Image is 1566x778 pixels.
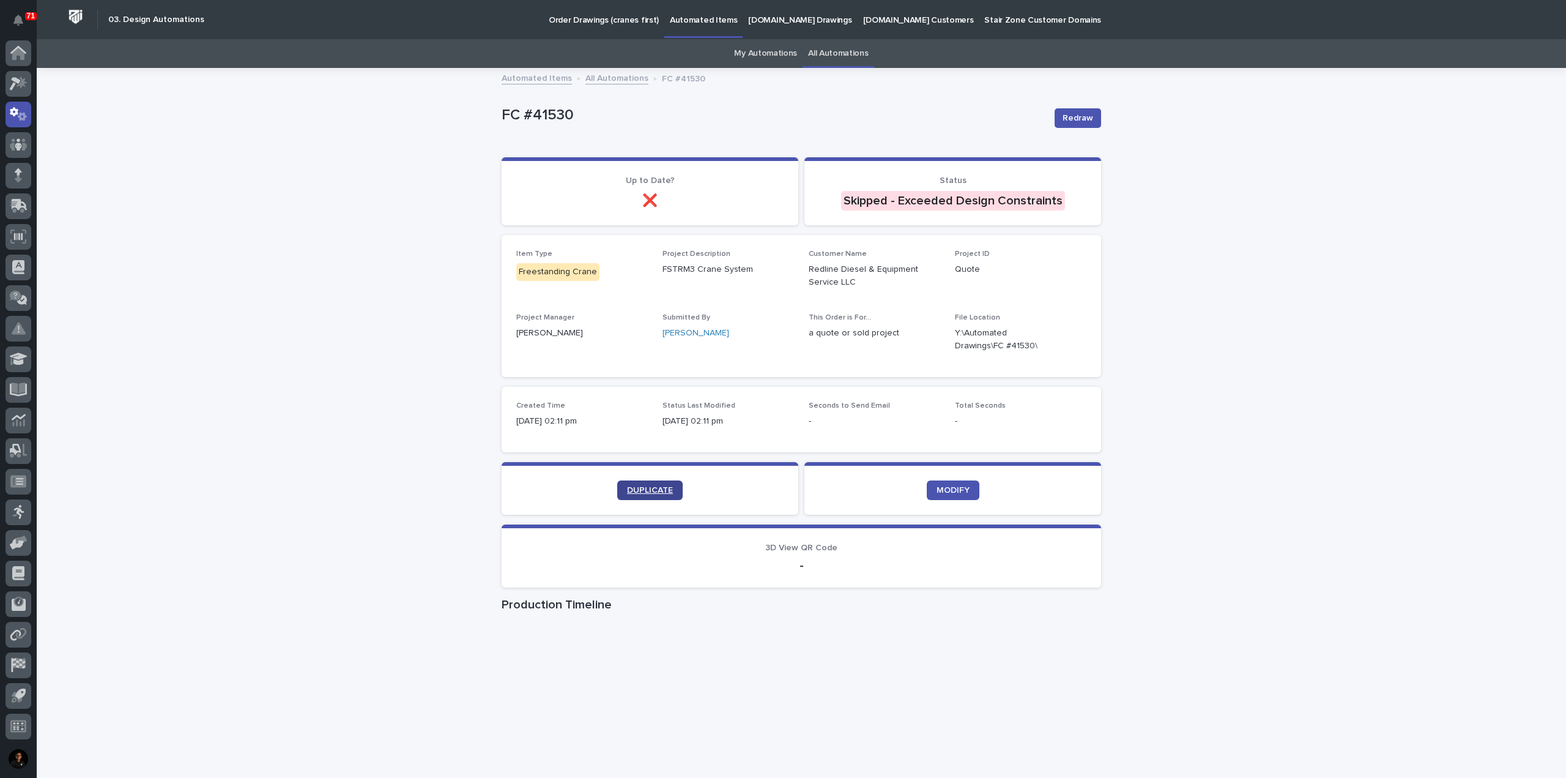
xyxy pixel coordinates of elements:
a: DUPLICATE [617,481,683,500]
a: All Automations [808,39,868,68]
span: 3D View QR Code [765,544,837,552]
span: Item Type [516,250,552,258]
div: Notifications71 [15,15,31,34]
p: [DATE] 02:11 pm [662,415,794,428]
img: Workspace Logo [64,6,87,28]
p: - [955,415,1086,428]
p: FC #41530 [502,107,1045,124]
button: Notifications [6,7,31,33]
p: Quote [955,263,1086,276]
h1: Production Timeline [502,597,1101,612]
span: File Location [955,314,1000,321]
span: MODIFY [937,486,970,495]
span: Up to Date? [626,176,675,185]
span: Total Seconds [955,402,1006,410]
span: Project Description [662,250,730,258]
span: Created Time [516,402,565,410]
p: a quote or sold project [809,327,940,340]
span: Project Manager [516,314,574,321]
p: - [809,415,940,428]
p: Redline Diesel & Equipment Service LLC [809,263,940,289]
span: Project ID [955,250,990,258]
a: [PERSON_NAME] [662,327,729,340]
p: 71 [27,12,35,20]
span: Seconds to Send Email [809,402,890,410]
span: This Order is For... [809,314,871,321]
span: Submitted By [662,314,710,321]
a: Automated Items [502,70,572,84]
a: All Automations [585,70,648,84]
p: FSTRM3 Crane System [662,263,794,276]
p: [PERSON_NAME] [516,327,648,340]
span: Customer Name [809,250,867,258]
button: users-avatar [6,746,31,772]
span: Redraw [1063,112,1093,124]
p: [DATE] 02:11 pm [516,415,648,428]
p: - [516,558,1086,573]
h2: 03. Design Automations [108,15,204,25]
span: Status Last Modified [662,402,735,410]
div: Skipped - Exceeded Design Constraints [841,191,1065,211]
span: DUPLICATE [627,486,673,495]
p: ❌ [516,193,784,208]
a: My Automations [734,39,797,68]
span: Status [940,176,967,185]
: Y:\Automated Drawings\FC #41530\ [955,327,1057,353]
button: Redraw [1055,108,1101,128]
div: Freestanding Crane [516,263,599,281]
a: MODIFY [927,481,979,500]
p: FC #41530 [662,71,705,84]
